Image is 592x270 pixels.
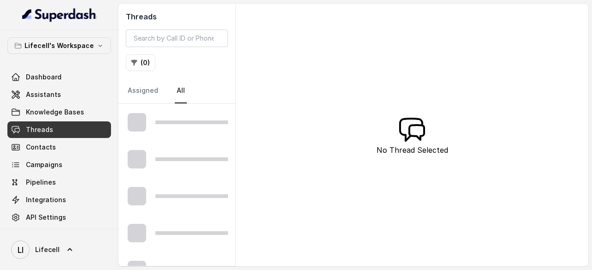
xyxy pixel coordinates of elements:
[126,78,160,103] a: Assigned
[26,160,62,169] span: Campaigns
[7,86,111,103] a: Assistants
[26,213,66,222] span: API Settings
[126,11,228,22] h2: Threads
[7,192,111,208] a: Integrations
[35,245,60,254] span: Lifecell
[7,237,111,263] a: Lifecell
[126,78,228,103] nav: Tabs
[26,72,62,82] span: Dashboard
[26,125,53,134] span: Threads
[7,121,111,138] a: Threads
[126,54,155,71] button: (0)
[7,104,111,120] a: Knowledge Bases
[22,7,97,22] img: light.svg
[25,40,94,51] p: Lifecell's Workspace
[26,195,66,204] span: Integrations
[7,37,111,54] button: Lifecell's Workspace
[26,143,56,152] span: Contacts
[26,108,84,117] span: Knowledge Bases
[7,209,111,226] a: API Settings
[18,245,24,255] text: LI
[26,178,56,187] span: Pipelines
[126,30,228,47] input: Search by Call ID or Phone Number
[175,78,187,103] a: All
[376,144,448,156] p: No Thread Selected
[7,174,111,191] a: Pipelines
[26,90,61,99] span: Assistants
[7,139,111,156] a: Contacts
[7,69,111,85] a: Dashboard
[7,156,111,173] a: Campaigns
